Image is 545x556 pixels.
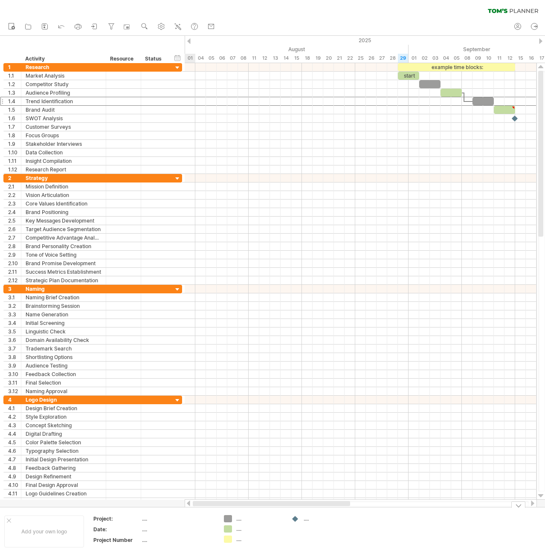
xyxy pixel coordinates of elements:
[26,123,101,131] div: Customer Surveys
[26,370,101,378] div: Feedback Collection
[26,464,101,472] div: Feedback Gathering
[26,191,101,199] div: Vision Articulation
[8,310,21,319] div: 3.3
[483,54,494,63] div: Wednesday, 10 September 2025
[8,336,21,344] div: 3.6
[8,379,21,387] div: 3.11
[4,515,84,547] div: Add your own logo
[217,54,227,63] div: Wednesday, 6 August 2025
[8,234,21,242] div: 2.7
[511,501,525,508] div: hide legend
[304,515,350,522] div: ....
[8,396,21,404] div: 4
[419,54,430,63] div: Tuesday, 2 September 2025
[238,54,249,63] div: Friday, 8 August 2025
[323,54,334,63] div: Wednesday, 20 August 2025
[355,54,366,63] div: Monday, 25 August 2025
[236,515,283,522] div: ....
[398,54,409,63] div: Friday, 29 August 2025
[26,285,101,293] div: Naming
[8,285,21,293] div: 3
[345,54,355,63] div: Friday, 22 August 2025
[26,217,101,225] div: Key Messages Development
[8,165,21,174] div: 1.12
[26,182,101,191] div: Mission Definition
[8,114,21,122] div: 1.6
[8,498,21,506] div: 4.12
[8,370,21,378] div: 3.10
[26,379,101,387] div: Final Selection
[26,489,101,498] div: Logo Guidelines Creation
[26,276,101,284] div: Strategic Plan Documentation
[26,225,101,233] div: Target Audience Segmentation
[142,526,214,533] div: ....
[8,268,21,276] div: 2.11
[26,498,101,506] div: File Format Exporting
[8,148,21,156] div: 1.10
[409,54,419,63] div: Monday, 1 September 2025
[8,362,21,370] div: 3.9
[515,54,526,63] div: Monday, 15 September 2025
[236,536,283,543] div: ....
[26,404,101,412] div: Design Brief Creation
[8,217,21,225] div: 2.5
[26,242,101,250] div: Brand Personality Creation
[8,319,21,327] div: 3.4
[26,421,101,429] div: Concept Sketching
[8,123,21,131] div: 1.7
[8,225,21,233] div: 2.6
[451,54,462,63] div: Friday, 5 September 2025
[26,234,101,242] div: Competitive Advantage Analysis
[26,353,101,361] div: Shortlisting Options
[26,481,101,489] div: Final Design Approval
[8,404,21,412] div: 4.1
[145,55,164,63] div: Status
[504,54,515,63] div: Friday, 12 September 2025
[281,54,291,63] div: Thursday, 14 August 2025
[8,63,21,71] div: 1
[8,157,21,165] div: 1.11
[26,413,101,421] div: Style Exploration
[398,63,515,71] div: example time blocks:
[26,396,101,404] div: Logo Design
[291,54,302,63] div: Friday, 15 August 2025
[8,345,21,353] div: 3.7
[26,140,101,148] div: Stakeholder Interviews
[313,54,323,63] div: Tuesday, 19 August 2025
[26,148,101,156] div: Data Collection
[26,302,101,310] div: Brainstorming Session
[26,319,101,327] div: Initial Screening
[142,536,214,544] div: ....
[8,140,21,148] div: 1.9
[398,72,419,80] div: start
[26,157,101,165] div: Insight Compilation
[430,54,441,63] div: Wednesday, 3 September 2025
[8,200,21,208] div: 2.3
[8,472,21,481] div: 4.9
[26,345,101,353] div: Trademark Search
[8,430,21,438] div: 4.4
[8,89,21,97] div: 1.3
[26,165,101,174] div: Research Report
[8,413,21,421] div: 4.2
[185,54,195,63] div: Friday, 1 August 2025
[8,106,21,114] div: 1.5
[8,464,21,472] div: 4.8
[93,526,140,533] div: Date:
[8,327,21,336] div: 3.5
[26,63,101,71] div: Research
[8,242,21,250] div: 2.8
[473,54,483,63] div: Tuesday, 9 September 2025
[8,489,21,498] div: 4.11
[26,387,101,395] div: Naming Approval
[526,54,536,63] div: Tuesday, 16 September 2025
[93,515,140,522] div: Project:
[462,54,473,63] div: Monday, 8 September 2025
[26,106,101,114] div: Brand Audit
[249,54,259,63] div: Monday, 11 August 2025
[26,114,101,122] div: SWOT Analysis
[25,55,101,63] div: Activity
[8,251,21,259] div: 2.9
[206,54,217,63] div: Tuesday, 5 August 2025
[185,45,409,54] div: August 2025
